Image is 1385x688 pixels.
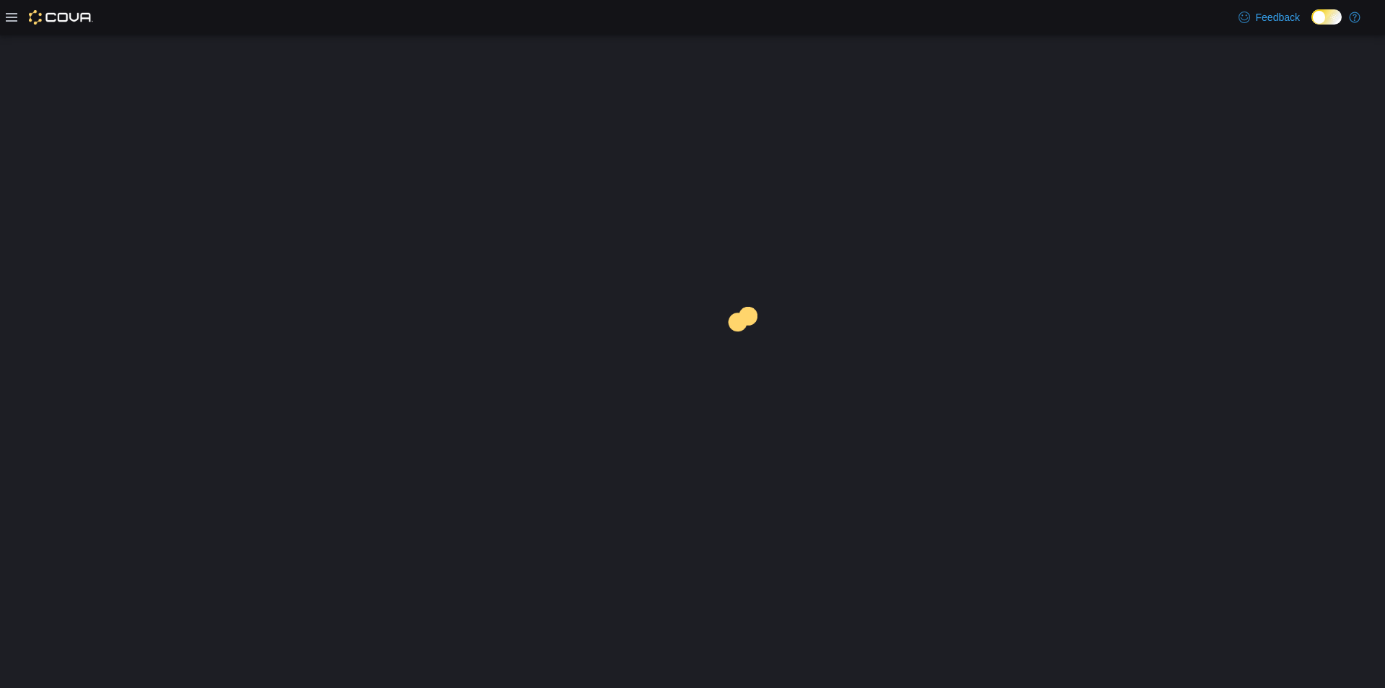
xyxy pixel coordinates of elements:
input: Dark Mode [1311,9,1342,25]
img: Cova [29,10,93,25]
img: cova-loader [692,296,801,404]
span: Feedback [1256,10,1300,25]
a: Feedback [1233,3,1306,32]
